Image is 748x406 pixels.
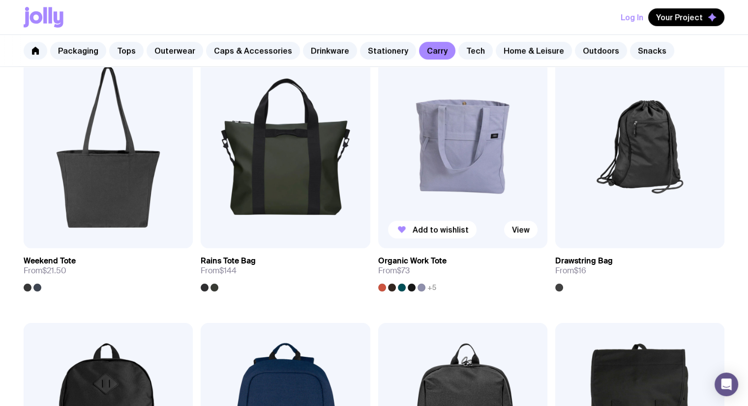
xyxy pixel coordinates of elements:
a: Outerwear [147,42,203,59]
a: Outdoors [575,42,627,59]
h3: Rains Tote Bag [201,256,256,266]
span: From [555,266,586,276]
div: Open Intercom Messenger [715,373,738,396]
a: Snacks [630,42,674,59]
a: Rains Tote BagFrom$144 [201,248,370,291]
span: $16 [574,265,586,276]
span: From [378,266,410,276]
button: Add to wishlist [388,221,477,238]
a: Caps & Accessories [206,42,300,59]
button: Log In [621,8,643,26]
span: +5 [427,284,436,291]
a: Packaging [50,42,106,59]
span: From [24,266,66,276]
a: Drawstring BagFrom$16 [555,248,724,291]
a: Stationery [360,42,416,59]
span: $144 [219,265,237,276]
h3: Drawstring Bag [555,256,613,266]
h3: Organic Work Tote [378,256,447,266]
a: Weekend ToteFrom$21.50 [24,248,193,291]
h3: Weekend Tote [24,256,76,266]
a: Home & Leisure [496,42,572,59]
a: View [504,221,538,238]
a: Organic Work ToteFrom$73+5 [378,248,547,291]
span: Your Project [656,12,703,22]
span: From [201,266,237,276]
span: $21.50 [42,265,66,276]
span: Add to wishlist [413,225,469,234]
a: Carry [419,42,455,59]
span: $73 [397,265,410,276]
button: Your Project [648,8,724,26]
a: Drinkware [303,42,357,59]
a: Tops [109,42,144,59]
a: Tech [458,42,493,59]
